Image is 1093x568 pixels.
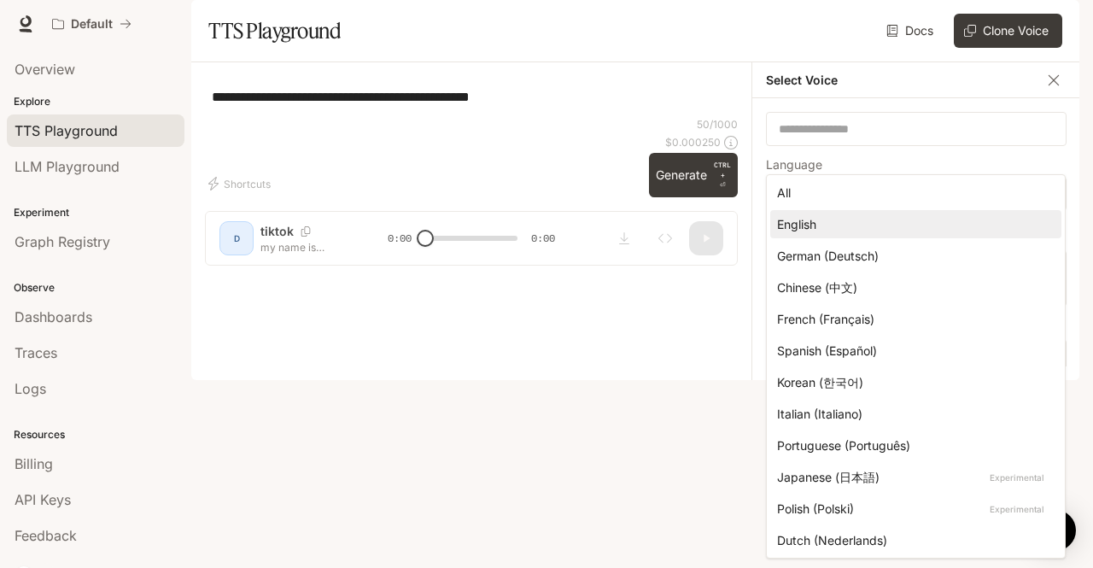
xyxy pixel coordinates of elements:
[777,278,1048,296] div: Chinese (中文)
[777,531,1048,549] div: Dutch (Nederlands)
[777,247,1048,265] div: German (Deutsch)
[777,436,1048,454] div: Portuguese (Português)
[777,184,1048,202] div: All
[777,468,1048,486] div: Japanese (日本語)
[777,310,1048,328] div: French (Français)
[777,373,1048,391] div: Korean (한국어)
[777,500,1048,518] div: Polish (Polski)
[986,501,1048,517] p: Experimental
[777,405,1048,423] div: Italian (Italiano)
[777,215,1048,233] div: English
[777,342,1048,360] div: Spanish (Español)
[986,470,1048,485] p: Experimental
